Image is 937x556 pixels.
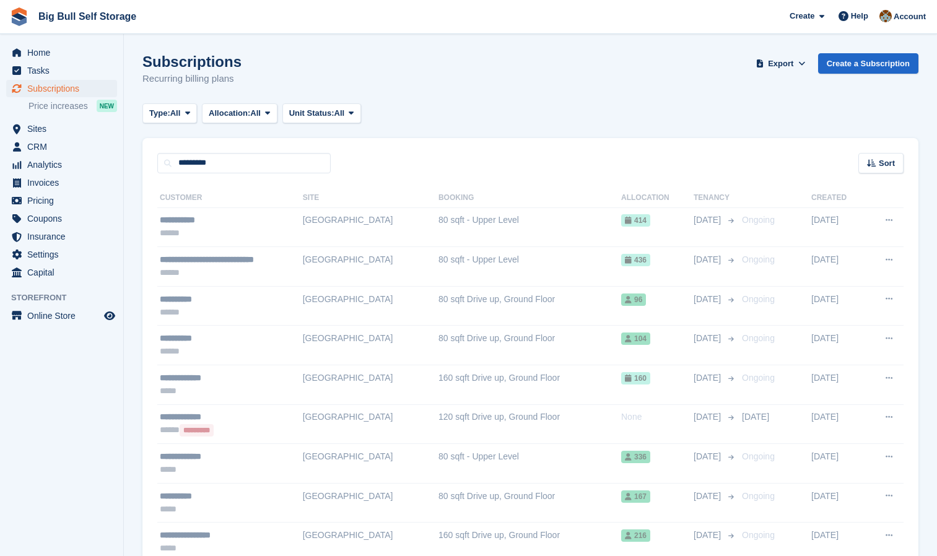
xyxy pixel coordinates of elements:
span: Settings [27,246,102,263]
span: Export [768,58,793,70]
span: Home [27,44,102,61]
a: Create a Subscription [818,53,918,74]
span: Help [851,10,868,22]
span: Price increases [28,100,88,112]
span: Tasks [27,62,102,79]
span: Create [790,10,814,22]
span: Online Store [27,307,102,324]
a: menu [6,192,117,209]
img: stora-icon-8386f47178a22dfd0bd8f6a31ec36ba5ce8667c1dd55bd0f319d3a0aa187defe.svg [10,7,28,26]
a: menu [6,210,117,227]
span: Capital [27,264,102,281]
span: Invoices [27,174,102,191]
a: menu [6,264,117,281]
a: menu [6,44,117,61]
h1: Subscriptions [142,53,242,70]
a: Price increases NEW [28,99,117,113]
span: Sites [27,120,102,137]
div: NEW [97,100,117,112]
span: Analytics [27,156,102,173]
a: menu [6,120,117,137]
a: menu [6,246,117,263]
a: menu [6,138,117,155]
a: menu [6,62,117,79]
a: Big Bull Self Storage [33,6,141,27]
a: menu [6,80,117,97]
span: Account [894,11,926,23]
span: CRM [27,138,102,155]
span: Coupons [27,210,102,227]
button: Export [754,53,808,74]
a: menu [6,228,117,245]
span: Insurance [27,228,102,245]
a: menu [6,156,117,173]
span: Pricing [27,192,102,209]
a: menu [6,174,117,191]
a: menu [6,307,117,324]
span: Storefront [11,292,123,304]
a: Preview store [102,308,117,323]
p: Recurring billing plans [142,72,242,86]
span: Subscriptions [27,80,102,97]
img: Mike Llewellen Palmer [879,10,892,22]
